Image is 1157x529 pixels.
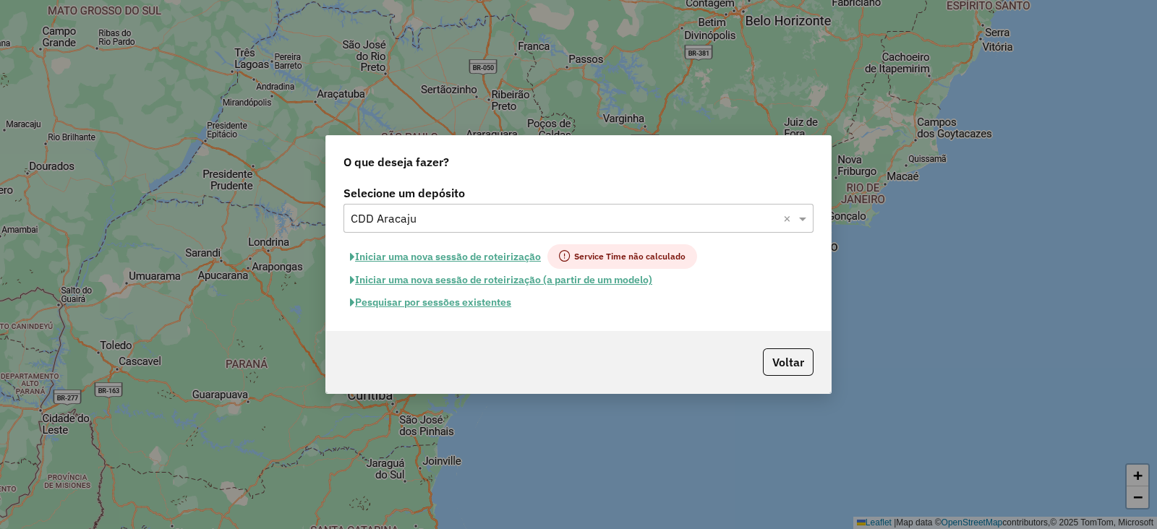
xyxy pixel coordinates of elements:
[763,348,814,376] button: Voltar
[343,244,547,269] button: Iniciar uma nova sessão de roteirização
[343,184,814,202] label: Selecione um depósito
[547,244,697,269] span: Service Time não calculado
[343,153,449,171] span: O que deseja fazer?
[343,269,659,291] button: Iniciar uma nova sessão de roteirização (a partir de um modelo)
[783,210,795,227] span: Clear all
[343,291,518,314] button: Pesquisar por sessões existentes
